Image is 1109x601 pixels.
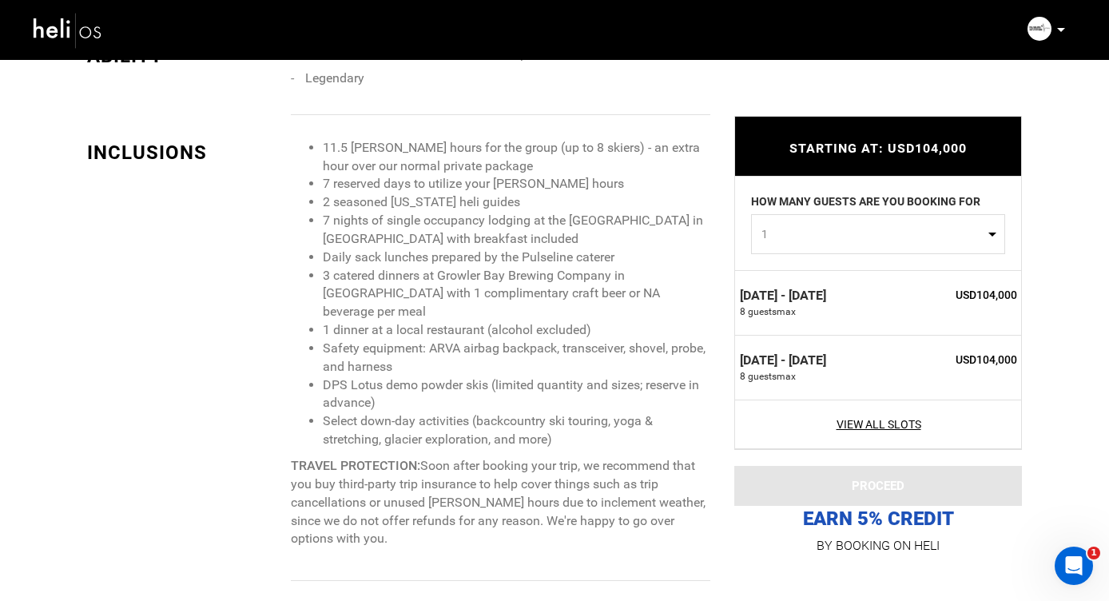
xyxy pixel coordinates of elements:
[901,287,1017,303] span: USD104,000
[751,214,1005,254] button: 1
[305,70,364,86] span: Legendary
[734,466,1022,506] button: PROCEED
[748,305,796,319] span: guest max
[772,370,777,384] span: s
[901,352,1017,368] span: USD104,000
[323,376,710,413] li: DPS Lotus demo powder skis (limited quantity and sizes; reserve in advance)
[323,249,710,267] li: Daily sack lunches prepared by the Pulseline caterer
[1055,547,1093,585] iframe: Intercom live chat
[291,458,420,473] strong: TRAVEL PROTECTION:
[1087,547,1100,559] span: 1
[305,46,376,62] span: Intermediate
[789,141,967,156] span: STARTING AT: USD104,000
[323,340,710,376] li: Safety equipment: ARVA airbag backpack, transceiver, shovel, probe, and harness
[323,193,710,212] li: 2 seasoned [US_STATE] heli guides
[1028,17,1051,41] img: 2fc09df56263535bfffc428f72fcd4c8.png
[323,175,710,193] li: 7 reserved days to utilize your [PERSON_NAME] hours
[772,305,777,319] span: s
[323,267,710,322] li: 3 catered dinners at Growler Bay Brewing Company in [GEOGRAPHIC_DATA] with 1 complimentary craft ...
[323,412,710,449] li: Select down-day activities (backcountry ski touring, yoga & stretching, glacier exploration, and ...
[323,139,710,176] li: 11.5 [PERSON_NAME] hours for the group (up to 8 skiers) - an extra hour over our normal private p...
[507,46,542,62] span: Expert
[748,370,796,384] span: guest max
[323,212,710,249] li: 7 nights of single occupancy lodging at the [GEOGRAPHIC_DATA] in [GEOGRAPHIC_DATA] with breakfast...
[740,287,826,305] label: [DATE] - [DATE]
[87,139,279,166] div: INCLUSIONS
[323,321,710,340] li: 1 dinner at a local restaurant (alcohol excluded)
[740,305,745,319] span: 8
[751,193,980,214] label: HOW MANY GUESTS ARE YOU BOOKING FOR
[740,370,745,384] span: 8
[291,457,710,548] p: Soon after booking your trip, we recommend that you buy third-party trip insurance to help cover ...
[32,9,104,51] img: heli-logo
[761,226,984,242] span: 1
[734,535,1022,557] p: BY BOOKING ON HELI
[740,352,826,370] label: [DATE] - [DATE]
[740,416,1017,432] a: View All Slots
